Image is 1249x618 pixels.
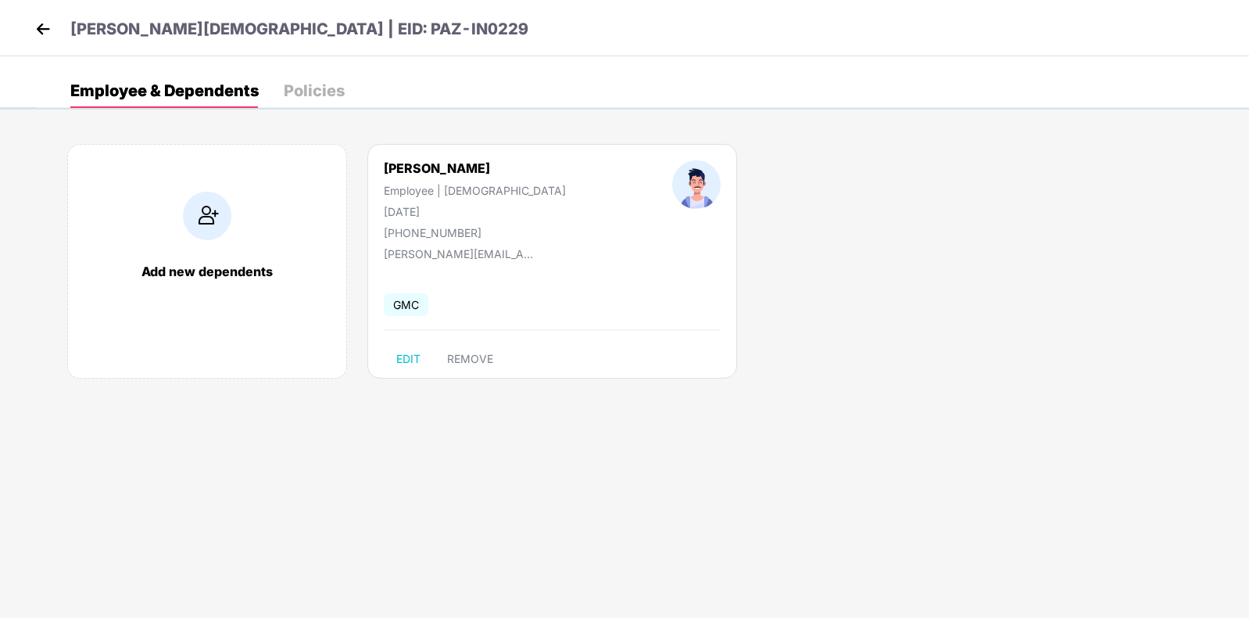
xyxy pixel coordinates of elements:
[70,17,528,41] p: [PERSON_NAME][DEMOGRAPHIC_DATA] | EID: PAZ-IN0229
[384,184,566,197] div: Employee | [DEMOGRAPHIC_DATA]
[384,293,428,316] span: GMC
[284,83,345,99] div: Policies
[384,247,540,260] div: [PERSON_NAME][EMAIL_ADDRESS][DOMAIN_NAME]
[447,353,493,365] span: REMOVE
[183,192,231,240] img: addIcon
[435,347,506,372] button: REMOVE
[672,160,721,209] img: profileImage
[396,353,421,365] span: EDIT
[84,264,331,279] div: Add new dependents
[384,205,566,218] div: [DATE]
[70,83,259,99] div: Employee & Dependents
[384,160,566,176] div: [PERSON_NAME]
[384,347,433,372] button: EDIT
[384,226,566,239] div: [PHONE_NUMBER]
[31,17,55,41] img: back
